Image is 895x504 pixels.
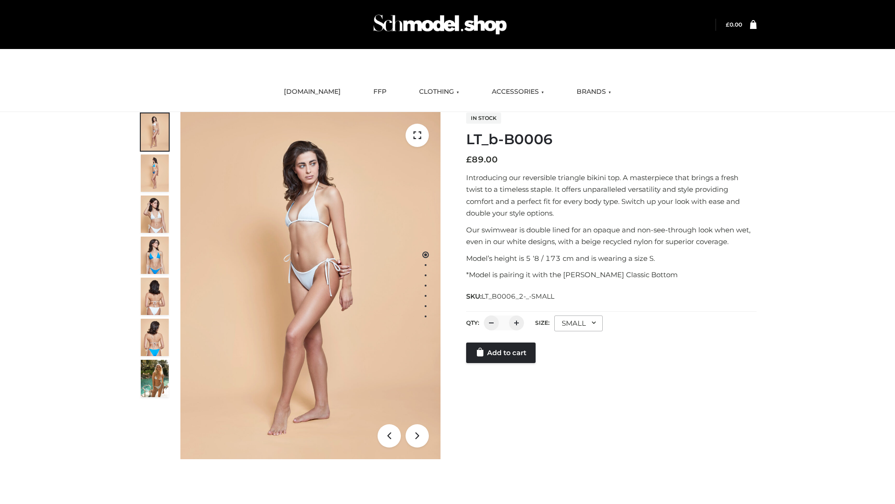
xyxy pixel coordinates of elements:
label: Size: [535,319,550,326]
a: FFP [366,82,393,102]
img: ArielClassicBikiniTop_CloudNine_AzureSky_OW114ECO_8-scaled.jpg [141,319,169,356]
a: Add to cart [466,343,536,363]
p: *Model is pairing it with the [PERSON_NAME] Classic Bottom [466,269,757,281]
p: Introducing our reversible triangle bikini top. A masterpiece that brings a fresh twist to a time... [466,172,757,219]
label: QTY: [466,319,479,326]
img: ArielClassicBikiniTop_CloudNine_AzureSky_OW114ECO_2-scaled.jpg [141,154,169,192]
span: £ [726,21,730,28]
span: LT_B0006_2-_-SMALL [482,292,554,301]
p: Our swimwear is double lined for an opaque and non-see-through look when wet, even in our white d... [466,224,757,248]
bdi: 89.00 [466,154,498,165]
img: ArielClassicBikiniTop_CloudNine_AzureSky_OW114ECO_1 [180,112,441,459]
div: SMALL [554,315,603,331]
a: CLOTHING [412,82,466,102]
span: £ [466,154,472,165]
img: ArielClassicBikiniTop_CloudNine_AzureSky_OW114ECO_1-scaled.jpg [141,113,169,151]
img: ArielClassicBikiniTop_CloudNine_AzureSky_OW114ECO_3-scaled.jpg [141,196,169,233]
a: [DOMAIN_NAME] [277,82,348,102]
a: ACCESSORIES [485,82,551,102]
img: ArielClassicBikiniTop_CloudNine_AzureSky_OW114ECO_7-scaled.jpg [141,278,169,315]
bdi: 0.00 [726,21,742,28]
span: SKU: [466,291,555,302]
h1: LT_b-B0006 [466,131,757,148]
a: BRANDS [570,82,618,102]
img: Arieltop_CloudNine_AzureSky2.jpg [141,360,169,397]
span: In stock [466,112,501,124]
img: ArielClassicBikiniTop_CloudNine_AzureSky_OW114ECO_4-scaled.jpg [141,237,169,274]
p: Model’s height is 5 ‘8 / 173 cm and is wearing a size S. [466,252,757,265]
img: Schmodel Admin 964 [370,6,510,43]
a: £0.00 [726,21,742,28]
